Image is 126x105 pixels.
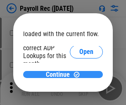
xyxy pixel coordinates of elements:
img: Continue [73,71,80,78]
span: Continue [46,71,70,78]
div: Please select the correct ADP Lookups for this month [23,36,70,68]
button: Open [70,45,103,59]
span: Open [79,49,93,55]
button: ContinueContinue [23,71,103,78]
